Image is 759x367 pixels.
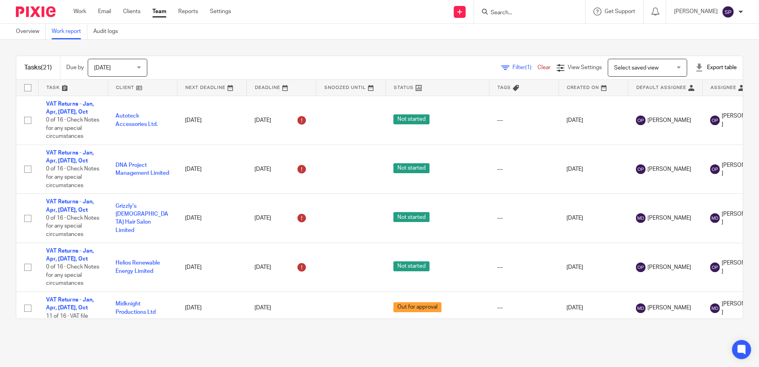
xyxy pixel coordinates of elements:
[116,203,168,233] a: Grizzly's [DEMOGRAPHIC_DATA] Hair Salon Limited
[636,164,645,174] img: svg%3E
[177,292,247,324] td: [DATE]
[46,297,94,311] a: VAT Returns - Jan, Apr, [DATE], Oct
[41,64,52,71] span: (21)
[254,304,308,312] div: [DATE]
[46,248,94,262] a: VAT Returns - Jan, Apr, [DATE], Oct
[73,8,86,15] a: Work
[559,194,628,243] td: [DATE]
[559,145,628,193] td: [DATE]
[52,24,87,39] a: Work report
[497,304,551,312] div: ---
[636,263,645,272] img: svg%3E
[116,301,156,315] a: Midknight Productions Ltd
[393,114,430,124] span: Not started
[210,8,231,15] a: Settings
[710,303,720,313] img: svg%3E
[497,214,551,222] div: ---
[46,313,88,319] span: 11 of 16 · VAT file
[123,8,141,15] a: Clients
[98,8,111,15] a: Email
[254,212,308,224] div: [DATE]
[568,65,602,70] span: View Settings
[24,64,52,72] h1: Tasks
[177,243,247,292] td: [DATE]
[559,96,628,145] td: [DATE]
[46,117,99,139] span: 0 of 16 · Check Notes for any special circumstances
[254,114,308,127] div: [DATE]
[46,101,94,115] a: VAT Returns - Jan, Apr, [DATE], Oct
[393,212,430,222] span: Not started
[177,194,247,243] td: [DATE]
[647,165,691,173] span: [PERSON_NAME]
[116,162,169,176] a: DNA Project Management Limited
[710,263,720,272] img: svg%3E
[16,6,56,17] img: Pixie
[525,65,532,70] span: (1)
[46,215,99,237] span: 0 of 16 · Check Notes for any special circumstances
[46,150,94,164] a: VAT Returns - Jan, Apr, [DATE], Oct
[393,261,430,271] span: Not started
[16,24,46,39] a: Overview
[512,65,537,70] span: Filter
[710,164,720,174] img: svg%3E
[636,116,645,125] img: svg%3E
[647,116,691,124] span: [PERSON_NAME]
[722,6,734,18] img: svg%3E
[497,116,551,124] div: ---
[695,64,737,71] div: Export table
[537,65,551,70] a: Clear
[490,10,561,17] input: Search
[393,163,430,173] span: Not started
[710,213,720,223] img: svg%3E
[66,64,84,71] p: Due by
[497,263,551,271] div: ---
[46,199,94,212] a: VAT Returns - Jan, Apr, [DATE], Oct
[636,213,645,223] img: svg%3E
[497,165,551,173] div: ---
[559,243,628,292] td: [DATE]
[116,260,160,274] a: Helios Renewable Energy Limited
[605,9,635,14] span: Get Support
[647,304,691,312] span: [PERSON_NAME]
[674,8,718,15] p: [PERSON_NAME]
[177,145,247,193] td: [DATE]
[614,65,659,71] span: Select saved view
[177,96,247,145] td: [DATE]
[178,8,198,15] a: Reports
[94,65,111,71] span: [DATE]
[152,8,166,15] a: Team
[497,85,511,90] span: Tags
[46,166,99,188] span: 0 of 16 · Check Notes for any special circumstances
[559,292,628,324] td: [DATE]
[116,113,158,127] a: Autoteck Accessories Ltd.
[647,214,691,222] span: [PERSON_NAME]
[710,116,720,125] img: svg%3E
[254,163,308,176] div: [DATE]
[636,303,645,313] img: svg%3E
[46,264,99,286] span: 0 of 16 · Check Notes for any special circumstances
[647,263,691,271] span: [PERSON_NAME]
[254,261,308,274] div: [DATE]
[93,24,124,39] a: Audit logs
[393,302,441,312] span: Out for approval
